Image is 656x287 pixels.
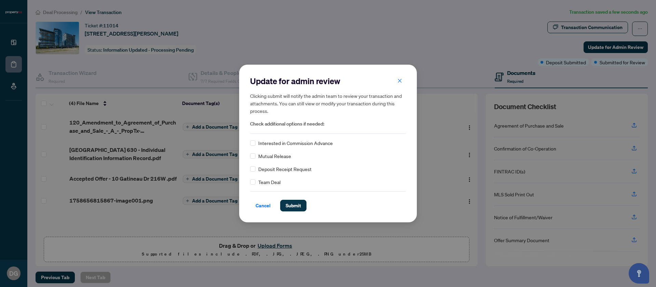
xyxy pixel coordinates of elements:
[250,120,406,128] span: Check additional options if needed:
[258,178,281,186] span: Team Deal
[629,263,649,284] button: Open asap
[250,92,406,115] h5: Clicking submit will notify the admin team to review your transaction and attachments. You can st...
[250,76,406,87] h2: Update for admin review
[397,78,402,83] span: close
[258,165,312,173] span: Deposit Receipt Request
[258,139,333,147] span: Interested in Commission Advance
[286,200,301,211] span: Submit
[256,200,271,211] span: Cancel
[258,152,291,160] span: Mutual Release
[250,200,276,211] button: Cancel
[280,200,306,211] button: Submit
